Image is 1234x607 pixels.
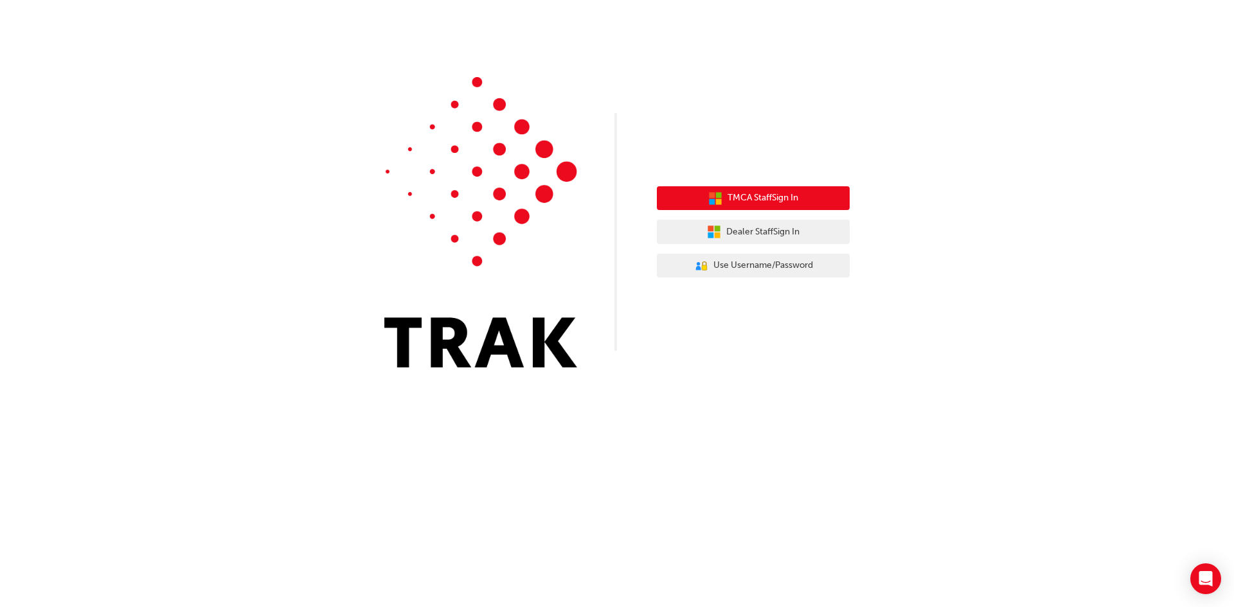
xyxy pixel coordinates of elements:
[726,225,800,240] span: Dealer Staff Sign In
[657,220,850,244] button: Dealer StaffSign In
[657,254,850,278] button: Use Username/Password
[713,258,813,273] span: Use Username/Password
[728,191,798,206] span: TMCA Staff Sign In
[657,186,850,211] button: TMCA StaffSign In
[384,77,577,367] img: Trak
[1190,563,1221,594] div: Open Intercom Messenger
